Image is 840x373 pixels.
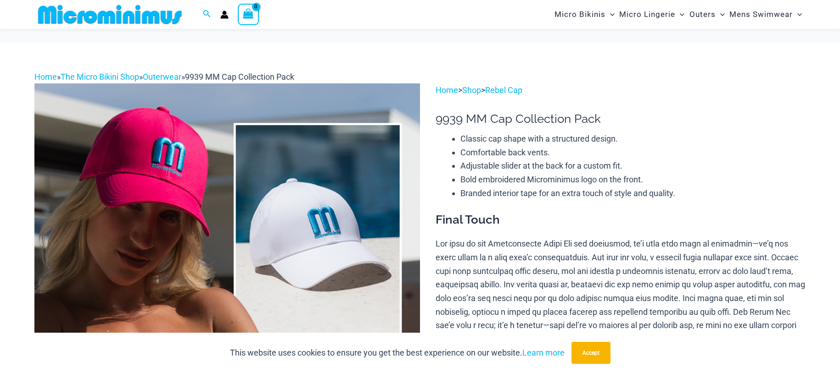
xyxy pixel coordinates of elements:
span: Mens Swimwear [729,3,793,26]
li: Classic cap shape with a structured design. [460,132,806,146]
a: Shop [462,85,481,95]
a: OutersMenu ToggleMenu Toggle [687,3,727,26]
a: Account icon link [220,11,229,19]
a: Micro LingerieMenu ToggleMenu Toggle [617,3,687,26]
span: Menu Toggle [675,3,684,26]
li: Comfortable back vents. [460,146,806,159]
span: Menu Toggle [793,3,802,26]
a: View Shopping Cart, empty [238,4,259,25]
span: Micro Lingerie [619,3,675,26]
span: Menu Toggle [605,3,615,26]
a: Rebel Cap [485,85,522,95]
h3: Final Touch [436,212,806,228]
a: Search icon link [203,9,211,20]
a: Home [34,72,57,82]
a: Home [436,85,458,95]
li: Bold embroidered Microminimus logo on the front. [460,173,806,186]
img: MM SHOP LOGO FLAT [34,4,185,25]
p: This website uses cookies to ensure you get the best experience on our website. [230,346,565,360]
button: Accept [571,342,610,364]
a: Outerwear [143,72,181,82]
span: Micro Bikinis [554,3,605,26]
h1: 9939 MM Cap Collection Pack [436,112,806,126]
nav: Site Navigation [551,1,806,27]
li: Branded interior tape for an extra touch of style and quality. [460,186,806,200]
span: » » » [34,72,294,82]
p: > > [436,83,806,97]
a: Micro BikinisMenu ToggleMenu Toggle [552,3,617,26]
span: 9939 MM Cap Collection Pack [185,72,294,82]
span: Menu Toggle [716,3,725,26]
li: Adjustable slider at the back for a custom fit. [460,159,806,173]
a: Learn more [522,348,565,357]
a: The Micro Bikini Shop [61,72,139,82]
span: Outers [689,3,716,26]
a: Mens SwimwearMenu ToggleMenu Toggle [727,3,804,26]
